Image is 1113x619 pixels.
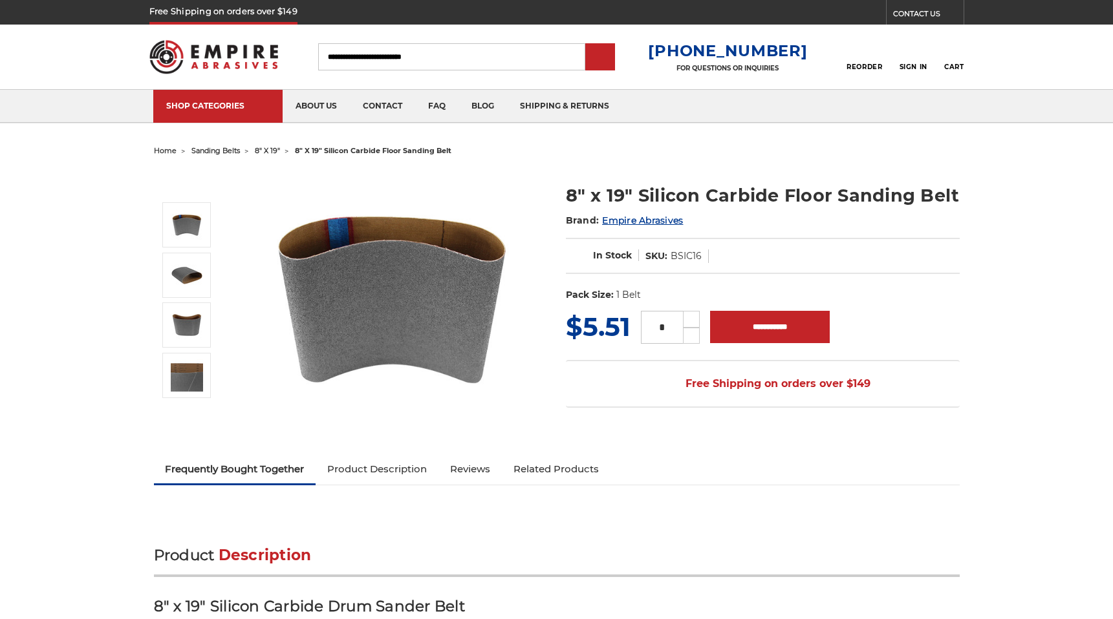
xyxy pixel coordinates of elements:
[295,146,451,155] span: 8" x 19" silicon carbide floor sanding belt
[154,455,316,483] a: Frequently Bought Together
[648,64,807,72] p: FOR QUESTIONS OR INQUIRIES
[944,43,964,71] a: Cart
[283,90,350,123] a: about us
[502,455,611,483] a: Related Products
[219,546,312,564] span: Description
[847,43,882,70] a: Reorder
[900,63,927,71] span: Sign In
[893,6,964,25] a: CONTACT US
[566,183,960,208] h1: 8" x 19" Silicon Carbide Floor Sanding Belt
[566,215,600,226] span: Brand:
[566,311,631,342] span: $5.51
[149,32,279,82] img: Empire Abrasives
[847,63,882,71] span: Reorder
[566,288,614,302] dt: Pack Size:
[593,249,632,261] span: In Stock
[587,45,613,70] input: Submit
[415,90,459,123] a: faq
[265,169,523,428] img: 7-7-8" x 29-1-2 " Silicon Carbide belt for aggressive sanding on concrete and hardwood floors as ...
[507,90,622,123] a: shipping & returns
[616,288,641,302] dd: 1 Belt
[154,146,177,155] a: home
[350,90,415,123] a: contact
[671,249,702,263] dd: BSIC16
[648,41,807,60] a: [PHONE_NUMBER]
[255,146,280,155] a: 8" x 19"
[171,309,203,341] img: Silicon Carbide 7-7-8" x 29-1-2 " sanding belt designed for hardwood and concrete floor sanding, ...
[316,455,438,483] a: Product Description
[191,146,240,155] a: sanding belts
[171,259,203,291] img: 7-7-8" x 29-1-2 " Silicon Carbide belt for floor sanding, compatible with Clarke EZ-7-7-8 sanders...
[166,101,270,110] div: SHOP CATEGORIES
[438,455,502,483] a: Reviews
[459,90,507,123] a: blog
[602,215,683,226] a: Empire Abrasives
[645,249,667,263] dt: SKU:
[154,546,215,564] span: Product
[654,371,870,397] span: Free Shipping on orders over $149
[171,209,203,241] img: 7-7-8" x 29-1-2 " Silicon Carbide belt for aggressive sanding on concrete and hardwood floors as ...
[171,359,203,392] img: Silicon Carbide 7-7-8-inch by 29-1-2 -inch belt for floor sanding, compatible with Clarke EZ-7-7-...
[944,63,964,71] span: Cart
